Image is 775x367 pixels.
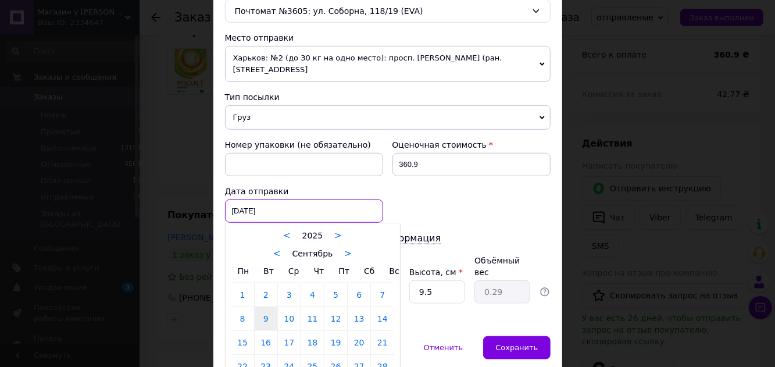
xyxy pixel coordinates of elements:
[278,283,301,307] a: 3
[255,283,277,307] a: 2
[255,307,277,330] a: 9
[324,331,347,354] a: 19
[255,331,277,354] a: 16
[263,266,274,276] span: Вт
[334,230,342,241] a: >
[273,248,281,259] a: <
[301,331,324,354] a: 18
[424,343,463,352] span: Отменить
[390,266,399,276] span: Вс
[231,307,254,330] a: 8
[364,266,374,276] span: Сб
[324,283,347,307] a: 5
[348,307,370,330] a: 13
[338,266,349,276] span: Пт
[231,283,254,307] a: 1
[371,307,394,330] a: 14
[238,266,249,276] span: Пн
[348,331,370,354] a: 20
[301,283,324,307] a: 4
[278,307,301,330] a: 10
[302,231,323,240] span: 2025
[348,283,370,307] a: 6
[495,343,538,352] span: Сохранить
[301,307,324,330] a: 11
[371,283,394,307] a: 7
[288,266,299,276] span: Ср
[231,331,254,354] a: 15
[324,307,347,330] a: 12
[371,331,394,354] a: 21
[278,331,301,354] a: 17
[344,248,352,259] a: >
[314,266,324,276] span: Чт
[283,230,291,241] a: <
[292,249,333,258] span: Сентябрь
